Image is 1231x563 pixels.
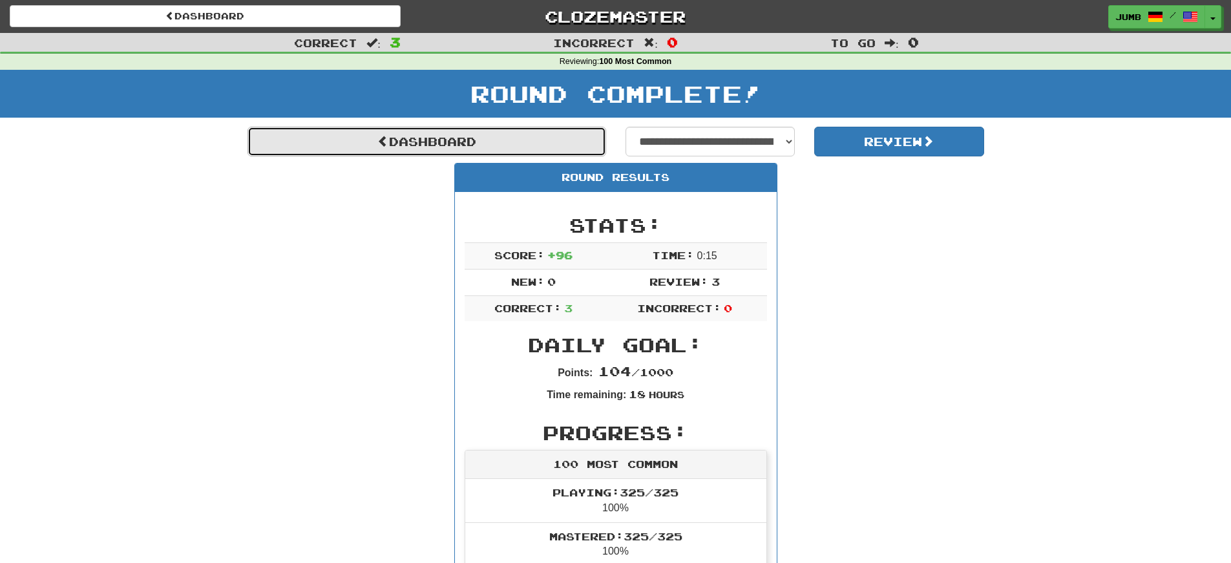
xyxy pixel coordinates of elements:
[420,5,811,28] a: Clozemaster
[549,530,682,542] span: Mastered: 325 / 325
[724,302,732,314] span: 0
[637,302,721,314] span: Incorrect:
[494,302,562,314] span: Correct:
[599,57,671,66] strong: 100 Most Common
[667,34,678,50] span: 0
[294,36,357,49] span: Correct
[1170,10,1176,19] span: /
[465,334,767,356] h2: Daily Goal:
[547,249,573,261] span: + 96
[830,36,876,49] span: To go
[390,34,401,50] span: 3
[598,366,673,378] span: / 1000
[711,275,720,288] span: 3
[885,37,899,48] span: :
[511,275,545,288] span: New:
[814,127,984,156] button: Review
[494,249,545,261] span: Score:
[465,479,766,523] li: 100%
[10,5,401,27] a: Dashboard
[5,81,1226,107] h1: Round Complete!
[1115,11,1141,23] span: Jumb
[652,249,694,261] span: Time:
[649,275,708,288] span: Review:
[552,486,679,498] span: Playing: 325 / 325
[1108,5,1205,28] a: Jumb /
[366,37,381,48] span: :
[547,389,626,400] strong: Time remaining:
[558,367,593,378] strong: Points:
[598,363,631,379] span: 104
[629,388,646,400] span: 18
[465,451,766,479] div: 100 Most Common
[455,164,777,192] div: Round Results
[564,302,573,314] span: 3
[247,127,606,156] a: Dashboard
[547,275,556,288] span: 0
[649,389,684,400] small: Hours
[644,37,658,48] span: :
[553,36,635,49] span: Incorrect
[908,34,919,50] span: 0
[465,422,767,443] h2: Progress:
[465,215,767,236] h2: Stats:
[697,250,717,261] span: 0 : 15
